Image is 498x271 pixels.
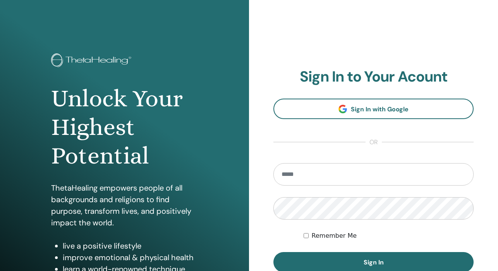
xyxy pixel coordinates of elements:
[63,240,198,252] li: live a positive lifestyle
[51,84,198,170] h1: Unlock Your Highest Potential
[51,182,198,228] p: ThetaHealing empowers people of all backgrounds and religions to find purpose, transform lives, a...
[273,99,474,119] a: Sign In with Google
[273,68,474,86] h2: Sign In to Your Acount
[304,231,474,240] div: Keep me authenticated indefinitely or until I manually logout
[366,138,382,147] span: or
[312,231,357,240] label: Remember Me
[63,252,198,263] li: improve emotional & physical health
[364,258,384,266] span: Sign In
[351,105,409,113] span: Sign In with Google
